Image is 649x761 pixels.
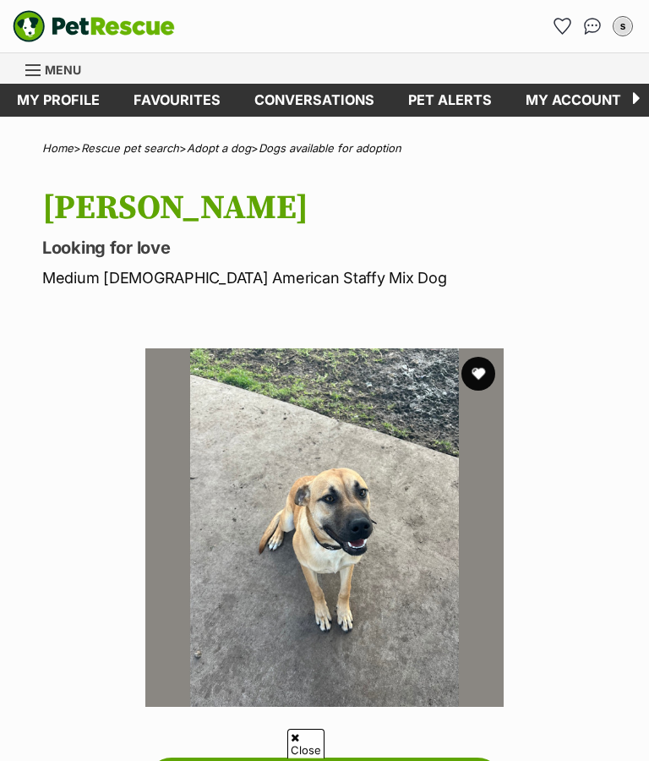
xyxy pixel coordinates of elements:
[461,357,495,391] button: favourite
[548,13,636,40] ul: Account quick links
[579,13,606,40] a: Conversations
[237,84,391,117] a: conversations
[25,53,93,84] a: Menu
[42,189,624,227] h1: [PERSON_NAME]
[145,348,504,708] img: Photo of Nigel
[187,141,251,155] a: Adopt a dog
[81,141,179,155] a: Rescue pet search
[391,84,509,117] a: Pet alerts
[13,10,175,42] img: logo-e224e6f780fb5917bec1dbf3a21bbac754714ae5b6737aabdf751b685950b380.svg
[42,236,624,260] p: Looking for love
[117,84,237,117] a: Favourites
[13,10,175,42] a: PetRescue
[584,18,602,35] img: chat-41dd97257d64d25036548639549fe6c8038ab92f7586957e7f3b1b290dea8141.svg
[609,13,636,40] button: My account
[287,729,324,758] span: Close
[509,84,638,117] a: My account
[45,63,81,77] span: Menu
[614,18,631,35] div: s
[42,266,624,289] p: Medium [DEMOGRAPHIC_DATA] American Staffy Mix Dog
[42,141,74,155] a: Home
[259,141,401,155] a: Dogs available for adoption
[548,13,575,40] a: Favourites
